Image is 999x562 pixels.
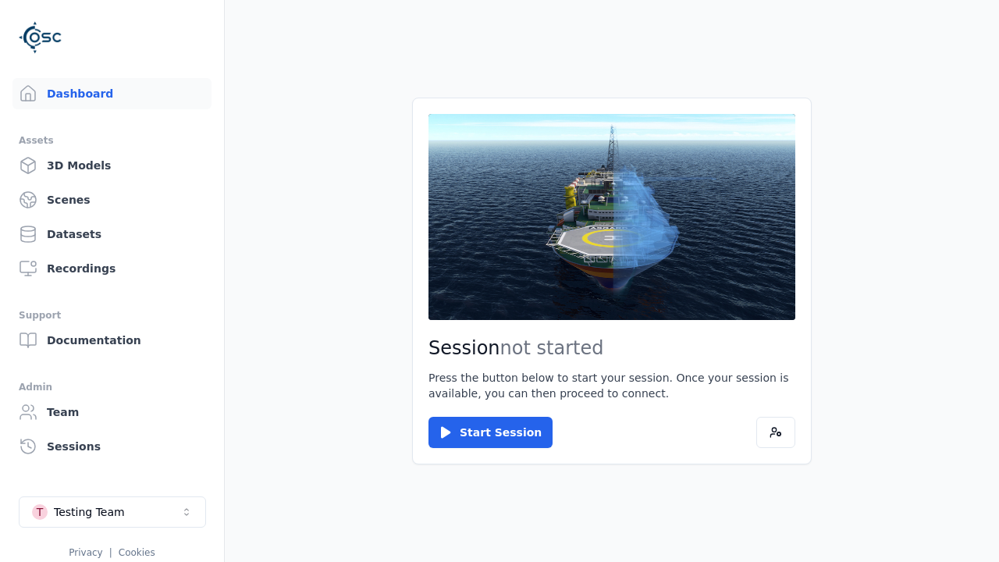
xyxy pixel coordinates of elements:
button: Start Session [428,417,553,448]
a: 3D Models [12,150,212,181]
a: Datasets [12,219,212,250]
div: Support [19,306,205,325]
button: Select a workspace [19,496,206,528]
h2: Session [428,336,795,361]
div: Admin [19,378,205,397]
div: Assets [19,131,205,150]
div: T [32,504,48,520]
span: not started [500,337,604,359]
a: Cookies [119,547,155,558]
p: Press the button below to start your session. Once your session is available, you can then procee... [428,370,795,401]
a: Documentation [12,325,212,356]
a: Sessions [12,431,212,462]
a: Team [12,397,212,428]
img: Logo [19,16,62,59]
div: Testing Team [54,504,125,520]
a: Dashboard [12,78,212,109]
a: Privacy [69,547,102,558]
span: | [109,547,112,558]
a: Scenes [12,184,212,215]
a: Recordings [12,253,212,284]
